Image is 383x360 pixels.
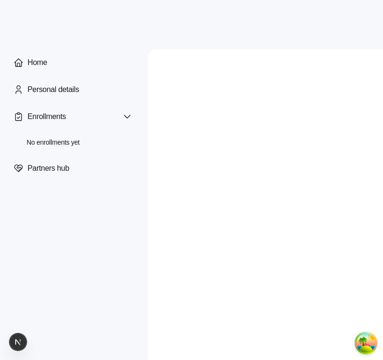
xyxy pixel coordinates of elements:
[356,333,375,352] button: Open Tanstack query devtools
[28,84,79,96] span: Personal details
[28,163,69,175] span: Partners hub
[27,138,80,147] span: No enrollments yet
[28,57,47,69] span: Home
[28,111,66,123] span: Enrollments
